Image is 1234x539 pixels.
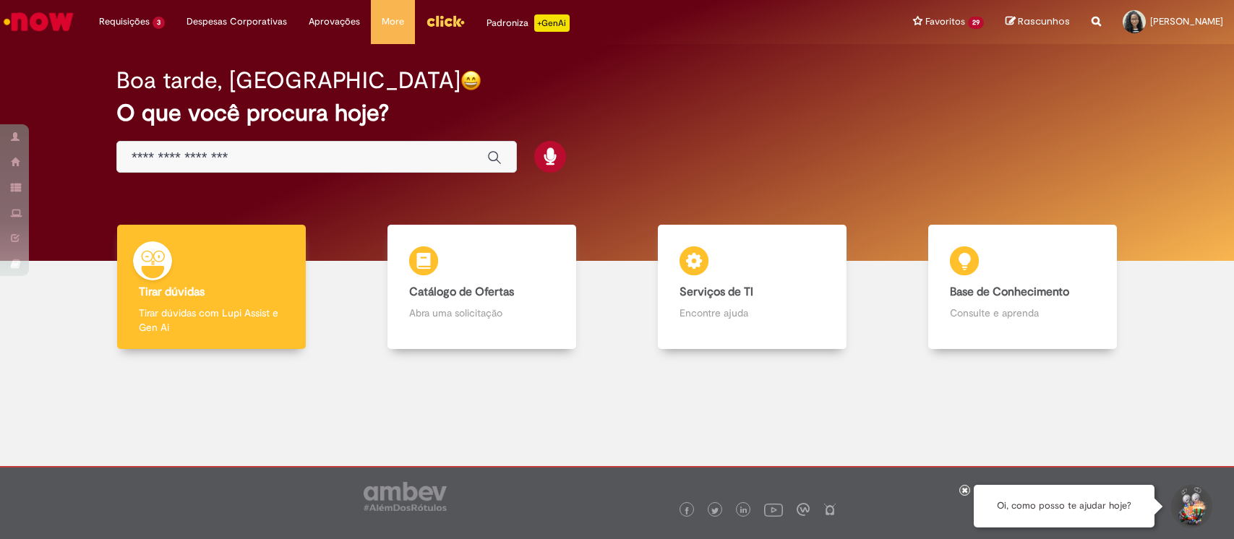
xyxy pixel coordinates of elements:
[460,70,481,91] img: happy-face.png
[680,285,753,299] b: Serviços de TI
[139,306,284,335] p: Tirar dúvidas com Lupi Assist e Gen Ai
[950,306,1095,320] p: Consulte e aprenda
[426,10,465,32] img: click_logo_yellow_360x200.png
[823,503,836,516] img: logo_footer_naosei.png
[711,507,719,514] img: logo_footer_twitter.png
[1018,14,1070,28] span: Rascunhos
[309,14,360,29] span: Aprovações
[139,285,205,299] b: Tirar dúvidas
[1150,15,1223,27] span: [PERSON_NAME]
[797,503,810,516] img: logo_footer_workplace.png
[764,500,783,519] img: logo_footer_youtube.png
[968,17,984,29] span: 29
[382,14,404,29] span: More
[888,225,1158,350] a: Base de Conhecimento Consulte e aprenda
[925,14,965,29] span: Favoritos
[617,225,888,350] a: Serviços de TI Encontre ajuda
[409,306,554,320] p: Abra uma solicitação
[534,14,570,32] p: +GenAi
[346,225,617,350] a: Catálogo de Ofertas Abra uma solicitação
[364,482,447,511] img: logo_footer_ambev_rotulo_gray.png
[680,306,825,320] p: Encontre ajuda
[683,507,690,514] img: logo_footer_facebook.png
[974,485,1154,527] div: Oi, como posso te ajudar hoje?
[487,14,570,32] div: Padroniza
[1006,15,1070,29] a: Rascunhos
[950,285,1069,299] b: Base de Conhecimento
[116,100,1118,126] h2: O que você procura hoje?
[1,7,76,36] img: ServiceNow
[99,14,150,29] span: Requisições
[409,285,514,299] b: Catálogo de Ofertas
[187,14,287,29] span: Despesas Corporativas
[153,17,165,29] span: 3
[76,225,346,350] a: Tirar dúvidas Tirar dúvidas com Lupi Assist e Gen Ai
[116,68,460,93] h2: Boa tarde, [GEOGRAPHIC_DATA]
[1169,485,1212,528] button: Iniciar Conversa de Suporte
[740,506,747,515] img: logo_footer_linkedin.png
